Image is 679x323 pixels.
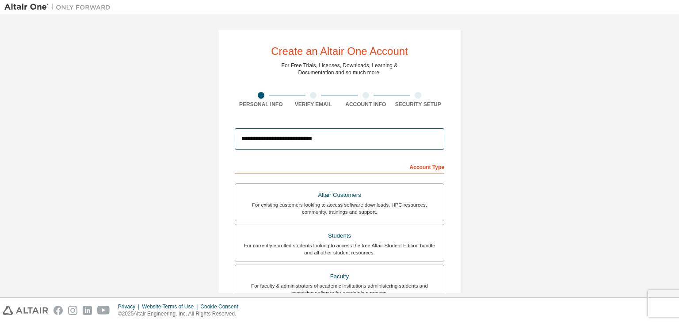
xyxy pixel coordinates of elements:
[240,189,439,201] div: Altair Customers
[97,306,110,315] img: youtube.svg
[287,101,340,108] div: Verify Email
[235,159,444,173] div: Account Type
[240,230,439,242] div: Students
[142,303,200,310] div: Website Terms of Use
[3,306,48,315] img: altair_logo.svg
[118,303,142,310] div: Privacy
[271,46,408,57] div: Create an Altair One Account
[4,3,115,12] img: Altair One
[118,310,244,318] p: © 2025 Altair Engineering, Inc. All Rights Reserved.
[392,101,445,108] div: Security Setup
[240,242,439,256] div: For currently enrolled students looking to access the free Altair Student Edition bundle and all ...
[68,306,77,315] img: instagram.svg
[339,101,392,108] div: Account Info
[282,62,398,76] div: For Free Trials, Licenses, Downloads, Learning & Documentation and so much more.
[240,270,439,283] div: Faculty
[240,201,439,215] div: For existing customers looking to access software downloads, HPC resources, community, trainings ...
[200,303,243,310] div: Cookie Consent
[83,306,92,315] img: linkedin.svg
[235,101,287,108] div: Personal Info
[53,306,63,315] img: facebook.svg
[240,282,439,296] div: For faculty & administrators of academic institutions administering students and accessing softwa...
